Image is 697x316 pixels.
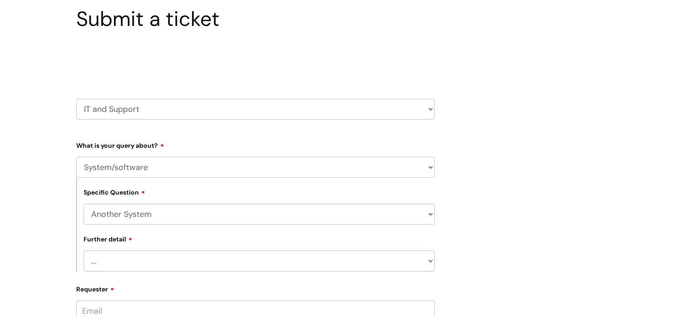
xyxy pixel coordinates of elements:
[83,187,145,196] label: Specific Question
[76,139,435,150] label: What is your query about?
[76,52,435,69] h2: Select issue type
[76,7,435,31] h1: Submit a ticket
[76,282,435,293] label: Requester
[83,234,133,243] label: Further detail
